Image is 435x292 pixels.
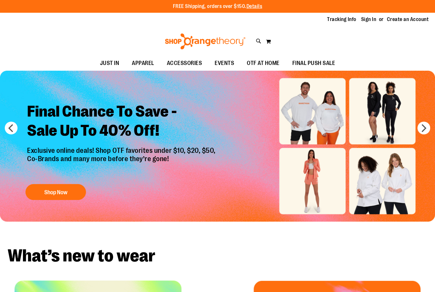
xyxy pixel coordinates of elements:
[94,56,126,71] a: JUST IN
[167,56,202,70] span: ACCESSORIES
[240,56,286,71] a: OTF AT HOME
[164,33,246,49] img: Shop Orangetheory
[361,16,376,23] a: Sign In
[132,56,154,70] span: APPAREL
[208,56,240,71] a: EVENTS
[246,4,262,9] a: Details
[215,56,234,70] span: EVENTS
[417,122,430,134] button: next
[286,56,342,71] a: FINAL PUSH SALE
[160,56,209,71] a: ACCESSORIES
[173,3,262,10] p: FREE Shipping, orders over $150.
[22,146,222,178] p: Exclusive online deals! Shop OTF favorites under $10, $20, $50, Co-Brands and many more before th...
[22,97,222,203] a: Final Chance To Save -Sale Up To 40% Off! Exclusive online deals! Shop OTF favorites under $10, $...
[292,56,335,70] span: FINAL PUSH SALE
[247,56,280,70] span: OTF AT HOME
[22,97,222,146] h2: Final Chance To Save - Sale Up To 40% Off!
[5,122,18,134] button: prev
[387,16,429,23] a: Create an Account
[100,56,119,70] span: JUST IN
[25,184,86,200] button: Shop Now
[125,56,160,71] a: APPAREL
[8,247,427,265] h2: What’s new to wear
[327,16,356,23] a: Tracking Info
